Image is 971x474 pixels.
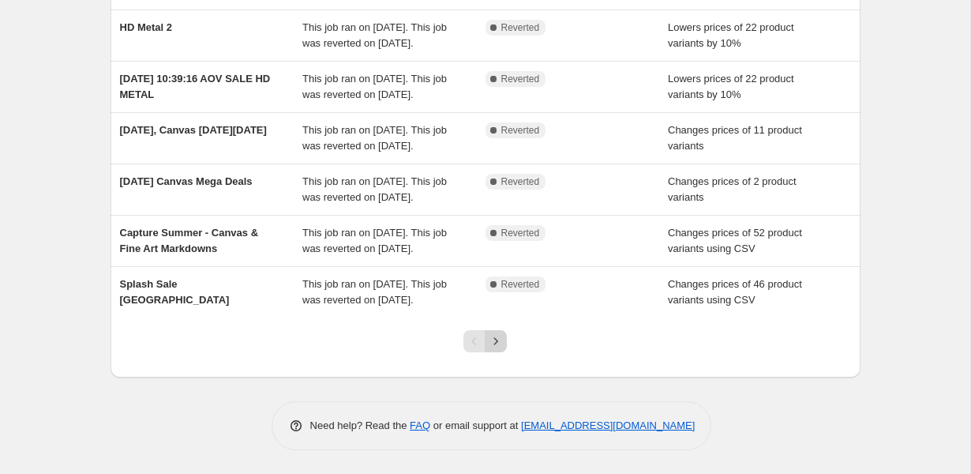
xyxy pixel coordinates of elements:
span: Changes prices of 2 product variants [668,175,797,203]
span: Reverted [501,124,540,137]
span: This job ran on [DATE]. This job was reverted on [DATE]. [302,124,447,152]
span: Lowers prices of 22 product variants by 10% [668,21,794,49]
span: Capture Summer - Canvas & Fine Art Markdowns [120,227,259,254]
span: Reverted [501,227,540,239]
span: Reverted [501,21,540,34]
span: This job ran on [DATE]. This job was reverted on [DATE]. [302,21,447,49]
a: FAQ [410,419,430,431]
span: Reverted [501,175,540,188]
span: Changes prices of 46 product variants using CSV [668,278,802,306]
span: HD Metal 2 [120,21,172,33]
span: Changes prices of 52 product variants using CSV [668,227,802,254]
span: [DATE] Canvas Mega Deals [120,175,253,187]
nav: Pagination [463,330,507,352]
span: Changes prices of 11 product variants [668,124,802,152]
span: This job ran on [DATE]. This job was reverted on [DATE]. [302,278,447,306]
span: Need help? Read the [310,419,411,431]
a: [EMAIL_ADDRESS][DOMAIN_NAME] [521,419,695,431]
span: [DATE], Canvas [DATE][DATE] [120,124,267,136]
span: Splash Sale [GEOGRAPHIC_DATA] [120,278,230,306]
span: Reverted [501,278,540,291]
span: This job ran on [DATE]. This job was reverted on [DATE]. [302,175,447,203]
button: Next [485,330,507,352]
span: Reverted [501,73,540,85]
span: This job ran on [DATE]. This job was reverted on [DATE]. [302,227,447,254]
span: Lowers prices of 22 product variants by 10% [668,73,794,100]
span: [DATE] 10:39:16 AOV SALE HD METAL [120,73,271,100]
span: or email support at [430,419,521,431]
span: This job ran on [DATE]. This job was reverted on [DATE]. [302,73,447,100]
